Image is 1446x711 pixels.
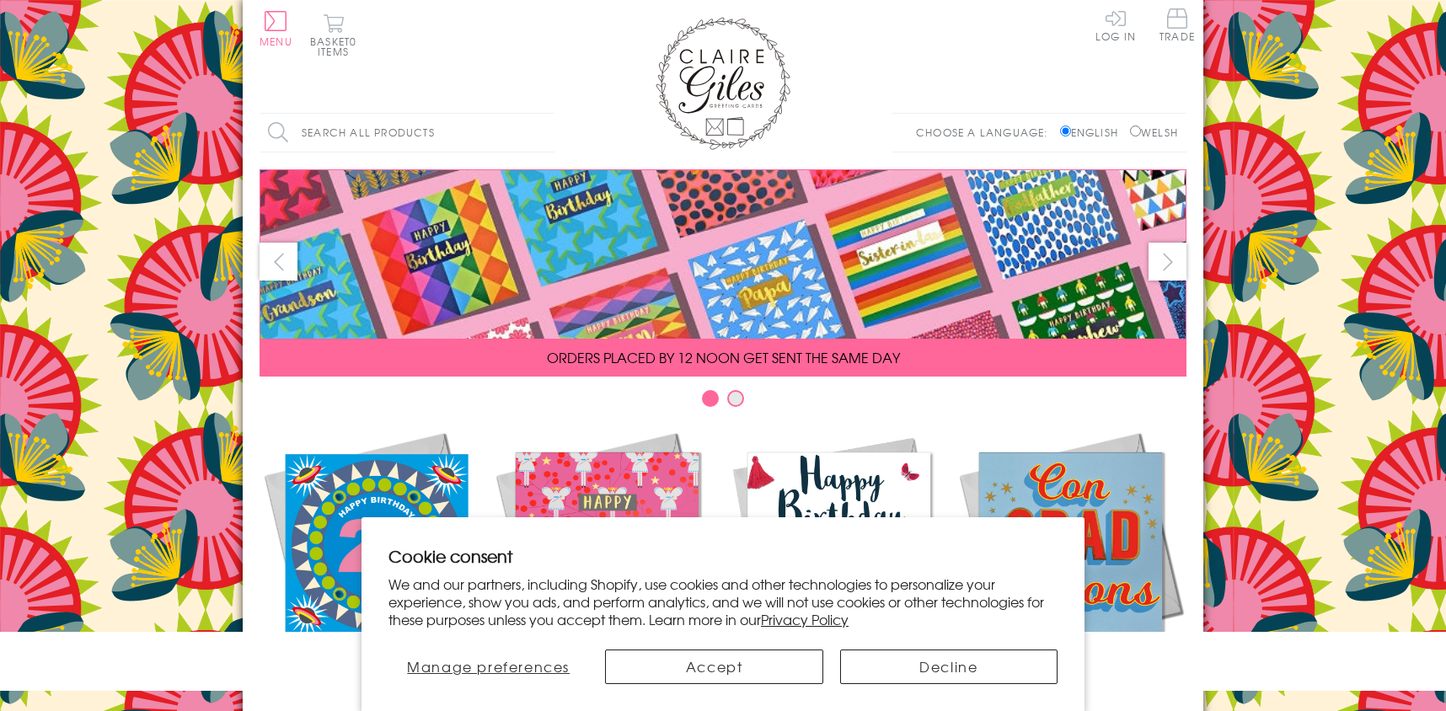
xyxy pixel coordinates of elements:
[1130,126,1141,136] input: Welsh
[656,17,790,150] img: Claire Giles Greetings Cards
[388,650,588,684] button: Manage preferences
[260,11,292,46] button: Menu
[547,347,900,367] span: ORDERS PLACED BY 12 NOON GET SENT THE SAME DAY
[1060,125,1127,140] label: English
[260,428,491,692] a: New Releases
[1095,8,1136,41] a: Log In
[1060,126,1071,136] input: English
[1159,8,1195,41] span: Trade
[260,114,554,152] input: Search all products
[955,428,1186,692] a: Academic
[491,428,723,692] a: Christmas
[318,34,356,59] span: 0 items
[388,575,1058,628] p: We and our partners, including Shopify, use cookies and other technologies to personalize your ex...
[1149,243,1186,281] button: next
[310,13,356,56] button: Basket0 items
[260,34,292,49] span: Menu
[1130,125,1178,140] label: Welsh
[723,428,955,692] a: Birthdays
[388,544,1058,568] h2: Cookie consent
[407,656,570,676] span: Manage preferences
[916,125,1057,140] p: Choose a language:
[727,390,744,407] button: Carousel Page 2
[260,389,1186,415] div: Carousel Pagination
[761,609,849,629] a: Privacy Policy
[702,390,719,407] button: Carousel Page 1 (Current Slide)
[538,114,554,152] input: Search
[605,650,822,684] button: Accept
[260,243,297,281] button: prev
[840,650,1058,684] button: Decline
[1159,8,1195,45] a: Trade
